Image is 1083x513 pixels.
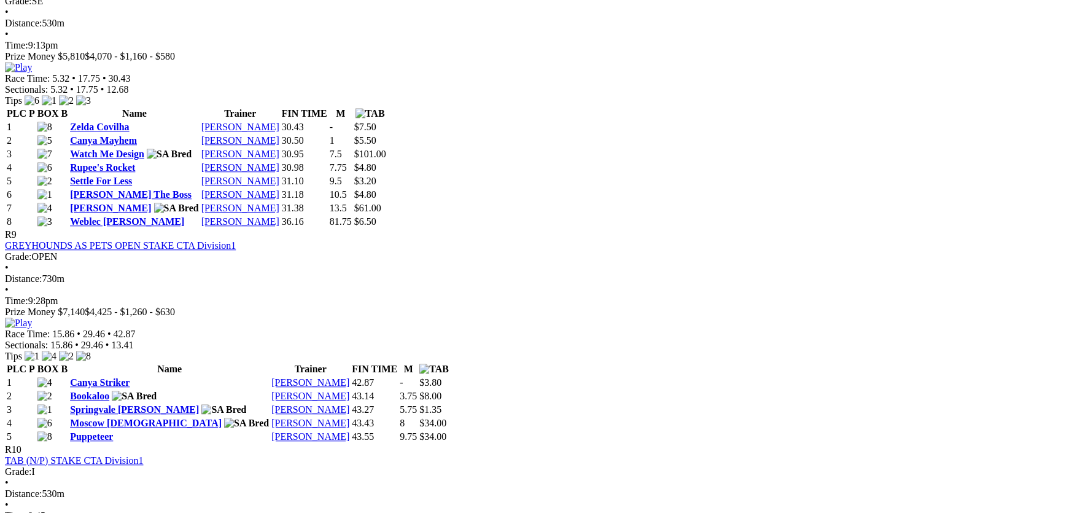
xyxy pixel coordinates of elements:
[354,189,376,200] span: $4.80
[281,162,328,174] td: 30.98
[400,431,417,442] text: 9.75
[7,364,26,374] span: PLC
[351,390,398,402] td: 43.14
[330,135,335,146] text: 1
[5,7,9,17] span: •
[400,418,405,428] text: 8
[25,95,39,106] img: 6
[5,29,9,39] span: •
[351,377,398,389] td: 42.87
[354,135,376,146] span: $5.50
[400,377,403,388] text: -
[25,351,39,362] img: 1
[5,466,1078,477] div: I
[114,329,136,339] span: 42.87
[419,377,441,388] span: $3.80
[271,418,349,428] a: [PERSON_NAME]
[76,95,91,106] img: 3
[6,135,36,147] td: 2
[329,108,352,120] th: M
[419,418,446,428] span: $34.00
[50,340,72,350] span: 15.86
[5,499,9,510] span: •
[419,404,441,415] span: $1.35
[70,404,199,415] a: Springvale [PERSON_NAME]
[271,363,350,375] th: Trainer
[5,318,32,329] img: Play
[5,84,48,95] span: Sectionals:
[59,95,74,106] img: 2
[354,149,386,159] span: $101.00
[109,73,131,84] span: 30.43
[330,162,347,173] text: 7.75
[70,391,109,401] a: Bookaloo
[6,121,36,133] td: 1
[351,404,398,416] td: 43.27
[5,351,22,361] span: Tips
[37,431,52,442] img: 8
[154,203,199,214] img: SA Bred
[419,391,441,401] span: $8.00
[419,431,446,442] span: $34.00
[5,251,32,262] span: Grade:
[6,404,36,416] td: 3
[29,108,35,119] span: P
[271,404,349,415] a: [PERSON_NAME]
[354,216,376,227] span: $6.50
[5,296,28,306] span: Time:
[70,431,113,442] a: Puppeteer
[351,417,398,429] td: 43.43
[5,229,17,240] span: R9
[76,84,98,95] span: 17.75
[5,18,1078,29] div: 530m
[101,84,104,95] span: •
[61,364,68,374] span: B
[6,216,36,228] td: 8
[69,108,200,120] th: Name
[354,176,376,186] span: $3.20
[330,149,342,159] text: 7.5
[76,351,91,362] img: 8
[271,431,349,442] a: [PERSON_NAME]
[271,377,349,388] a: [PERSON_NAME]
[6,202,36,214] td: 7
[5,455,144,466] a: TAB (N/P) STAKE CTA Division1
[6,148,36,160] td: 3
[78,73,100,84] span: 17.75
[5,444,21,455] span: R10
[81,340,103,350] span: 29.46
[5,273,42,284] span: Distance:
[37,364,59,374] span: BOX
[5,296,1078,307] div: 9:28pm
[281,216,328,228] td: 36.16
[351,431,398,443] td: 43.55
[224,418,269,429] img: SA Bred
[5,251,1078,262] div: OPEN
[5,62,32,73] img: Play
[400,391,417,401] text: 3.75
[5,466,32,477] span: Grade:
[351,363,398,375] th: FIN TIME
[29,364,35,374] span: P
[37,404,52,415] img: 1
[6,417,36,429] td: 4
[201,149,279,159] a: [PERSON_NAME]
[5,262,9,273] span: •
[330,216,352,227] text: 81.75
[70,203,151,213] a: [PERSON_NAME]
[83,329,105,339] span: 29.46
[201,189,279,200] a: [PERSON_NAME]
[281,175,328,187] td: 31.10
[70,122,129,132] a: Zelda Covilha
[61,108,68,119] span: B
[5,95,22,106] span: Tips
[75,340,79,350] span: •
[281,202,328,214] td: 31.38
[5,73,50,84] span: Race Time:
[85,307,175,317] span: $4,425 - $1,260 - $630
[85,51,175,61] span: $4,070 - $1,160 - $580
[281,121,328,133] td: 30.43
[201,404,246,415] img: SA Bred
[72,73,76,84] span: •
[103,73,106,84] span: •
